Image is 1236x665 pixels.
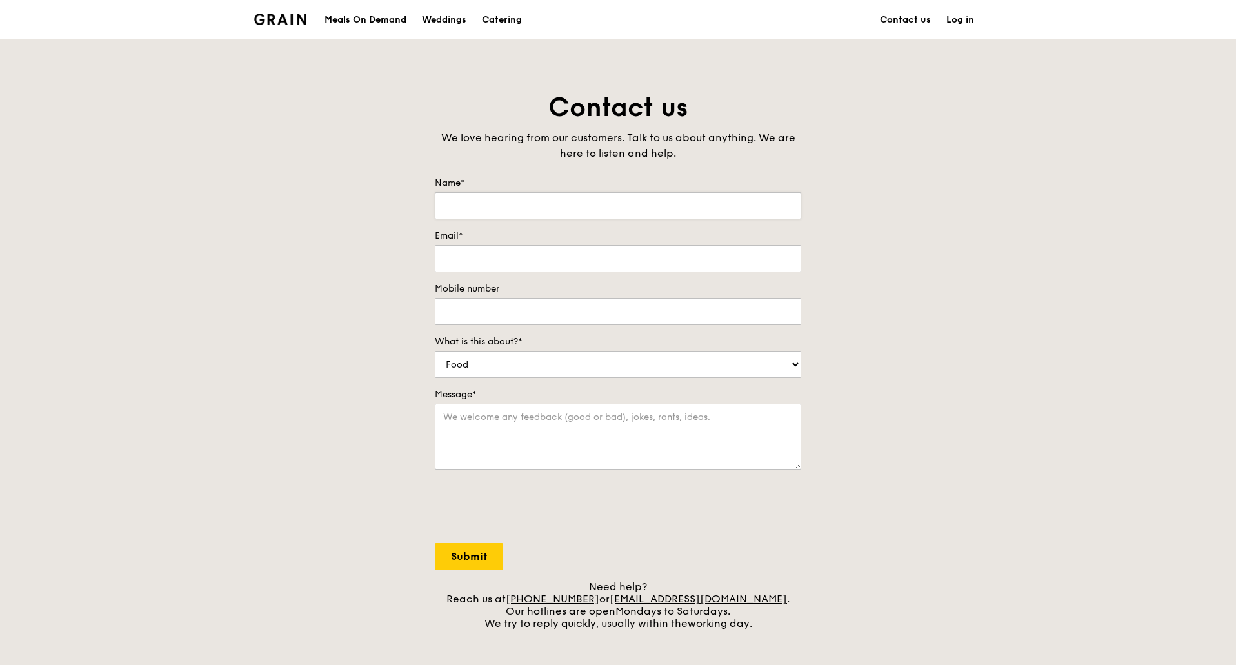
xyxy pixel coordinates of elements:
[435,482,631,533] iframe: reCAPTCHA
[610,593,787,605] a: [EMAIL_ADDRESS][DOMAIN_NAME]
[254,14,306,25] img: Grain
[939,1,982,39] a: Log in
[482,1,522,39] div: Catering
[324,1,406,39] div: Meals On Demand
[422,1,466,39] div: Weddings
[435,90,801,125] h1: Contact us
[615,605,730,617] span: Mondays to Saturdays.
[435,581,801,630] div: Need help? Reach us at or . Our hotlines are open We try to reply quickly, usually within the
[414,1,474,39] a: Weddings
[872,1,939,39] a: Contact us
[506,593,599,605] a: [PHONE_NUMBER]
[435,130,801,161] div: We love hearing from our customers. Talk to us about anything. We are here to listen and help.
[688,617,752,630] span: working day.
[435,230,801,243] label: Email*
[474,1,530,39] a: Catering
[435,335,801,348] label: What is this about?*
[435,177,801,190] label: Name*
[435,283,801,295] label: Mobile number
[435,388,801,401] label: Message*
[435,543,503,570] input: Submit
